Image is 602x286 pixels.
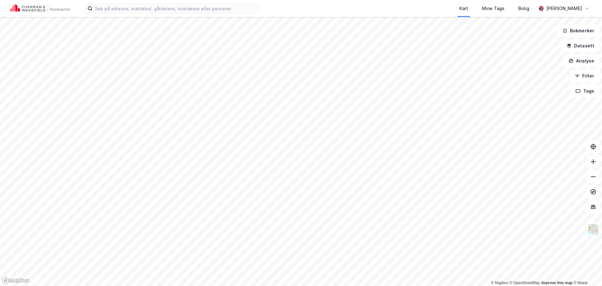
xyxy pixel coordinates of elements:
a: Mapbox homepage [2,277,29,284]
a: OpenStreetMap [510,281,540,285]
button: Bokmerker [557,24,599,37]
iframe: Chat Widget [571,256,602,286]
button: Filter [569,70,599,82]
div: Kontrollprogram for chat [571,256,602,286]
img: Z [587,224,599,235]
button: Datasett [561,40,599,52]
button: Analyse [563,55,599,67]
img: cushman-wakefield-realkapital-logo.202ea83816669bd177139c58696a8fa1.svg [10,4,70,13]
div: Bolig [518,5,529,12]
input: Søk på adresse, matrikkel, gårdeiere, leietakere eller personer [92,4,260,13]
div: Kart [459,5,468,12]
button: Tags [570,85,599,97]
a: Improve this map [541,281,573,285]
div: Mine Tags [482,5,504,12]
div: [PERSON_NAME] [546,5,582,12]
a: Mapbox [491,281,508,285]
